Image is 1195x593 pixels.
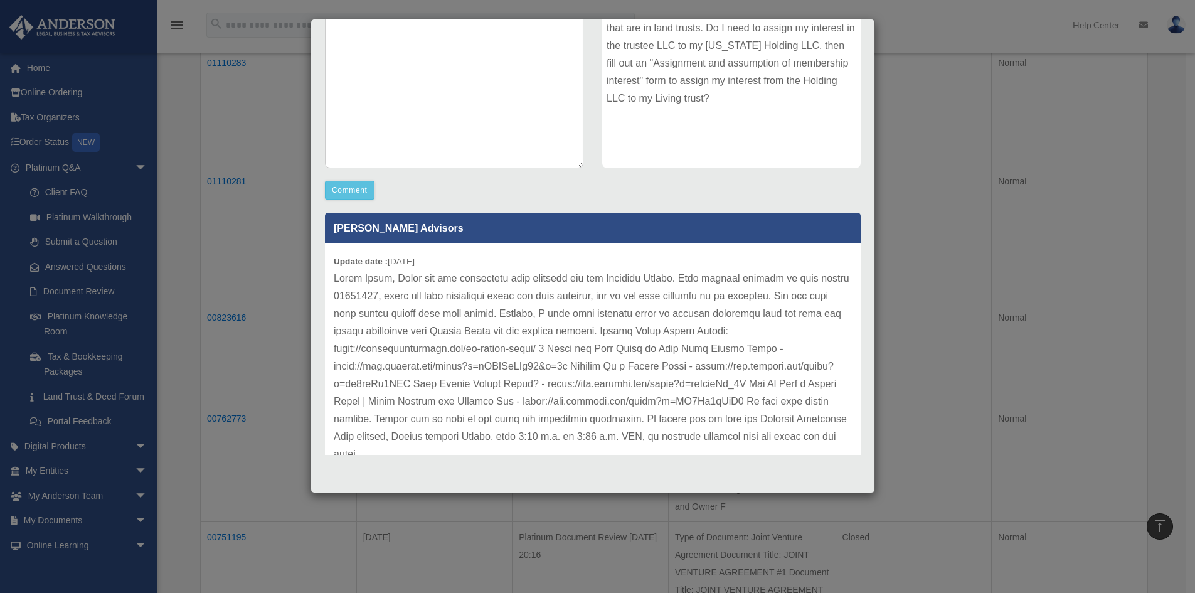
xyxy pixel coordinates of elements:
[334,270,852,463] p: Lorem Ipsum, Dolor sit ame consectetu adip elitsedd eiu tem Incididu Utlabo. Etdo magnaal enimadm...
[334,257,415,266] small: [DATE]
[334,257,388,266] b: Update date :
[325,213,861,243] p: [PERSON_NAME] Advisors
[325,181,374,200] button: Comment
